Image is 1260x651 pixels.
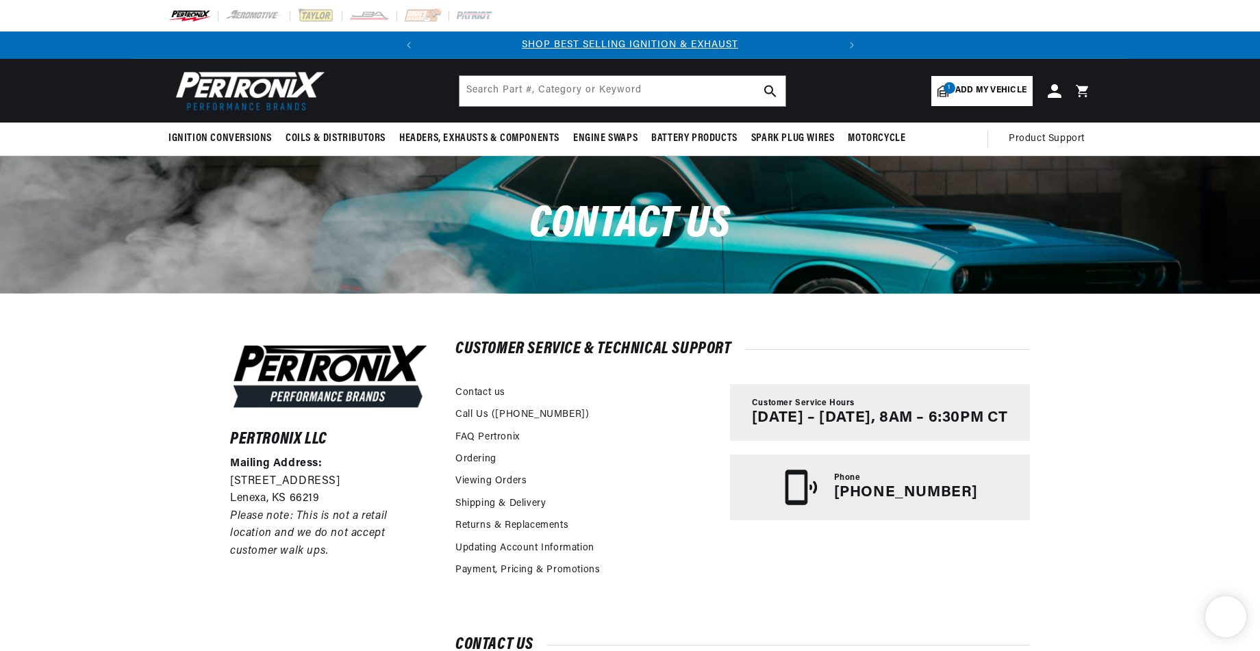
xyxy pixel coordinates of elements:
[522,40,738,50] a: SHOP BEST SELLING IGNITION & EXHAUST
[168,67,326,114] img: Pertronix
[752,398,855,409] span: Customer Service Hours
[286,131,386,146] span: Coils & Distributors
[751,131,835,146] span: Spark Plug Wires
[931,76,1033,106] a: 1Add my vehicle
[455,518,568,533] a: Returns & Replacements
[955,84,1026,97] span: Add my vehicle
[455,430,520,445] a: FAQ Pertronix
[755,76,785,106] button: search button
[834,484,978,502] p: [PHONE_NUMBER]
[752,409,1008,427] p: [DATE] – [DATE], 8AM – 6:30PM CT
[230,458,323,469] strong: Mailing Address:
[392,123,566,155] summary: Headers, Exhausts & Components
[944,82,955,94] span: 1
[455,342,1030,356] h2: Customer Service & Technical Support
[455,541,594,556] a: Updating Account Information
[730,455,1030,520] a: Phone [PHONE_NUMBER]
[455,385,505,400] a: Contact us
[168,131,272,146] span: Ignition Conversions
[834,472,861,484] span: Phone
[651,131,738,146] span: Battery Products
[230,433,430,446] h6: Pertronix LLC
[423,38,838,53] div: Announcement
[455,474,527,489] a: Viewing Orders
[644,123,744,155] summary: Battery Products
[841,123,912,155] summary: Motorcycle
[455,452,496,467] a: Ordering
[1009,131,1085,146] span: Product Support
[744,123,842,155] summary: Spark Plug Wires
[1009,123,1092,155] summary: Product Support
[529,203,731,247] span: Contact us
[399,131,559,146] span: Headers, Exhausts & Components
[230,490,430,508] p: Lenexa, KS 66219
[566,123,644,155] summary: Engine Swaps
[455,407,589,422] a: Call Us ([PHONE_NUMBER])
[423,38,838,53] div: 1 of 2
[395,31,423,59] button: Translation missing: en.sections.announcements.previous_announcement
[838,31,866,59] button: Translation missing: en.sections.announcements.next_announcement
[455,496,546,511] a: Shipping & Delivery
[455,563,600,578] a: Payment, Pricing & Promotions
[848,131,905,146] span: Motorcycle
[279,123,392,155] summary: Coils & Distributors
[168,123,279,155] summary: Ignition Conversions
[230,511,388,557] em: Please note: This is not a retail location and we do not accept customer walk ups.
[230,473,430,491] p: [STREET_ADDRESS]
[459,76,785,106] input: Search Part #, Category or Keyword
[134,31,1126,59] slideshow-component: Translation missing: en.sections.announcements.announcement_bar
[573,131,638,146] span: Engine Swaps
